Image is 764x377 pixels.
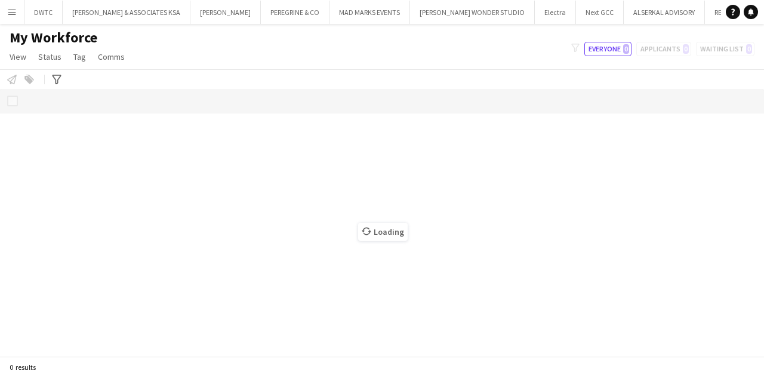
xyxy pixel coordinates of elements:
span: Tag [73,51,86,62]
span: Status [38,51,61,62]
button: MAD MARKS EVENTS [329,1,410,24]
a: Tag [69,49,91,65]
a: Comms [93,49,130,65]
span: Comms [98,51,125,62]
a: View [5,49,31,65]
span: My Workforce [10,29,97,47]
span: 0 [623,44,629,54]
button: Electra [535,1,576,24]
button: [PERSON_NAME] [190,1,261,24]
button: DWTC [24,1,63,24]
span: View [10,51,26,62]
button: ALSERKAL ADVISORY [624,1,705,24]
a: Status [33,49,66,65]
button: Everyone0 [584,42,631,56]
button: [PERSON_NAME] & ASSOCIATES KSA [63,1,190,24]
button: Next GCC [576,1,624,24]
span: Loading [358,223,408,241]
button: [PERSON_NAME] WONDER STUDIO [410,1,535,24]
button: PEREGRINE & CO [261,1,329,24]
app-action-btn: Advanced filters [50,72,64,87]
